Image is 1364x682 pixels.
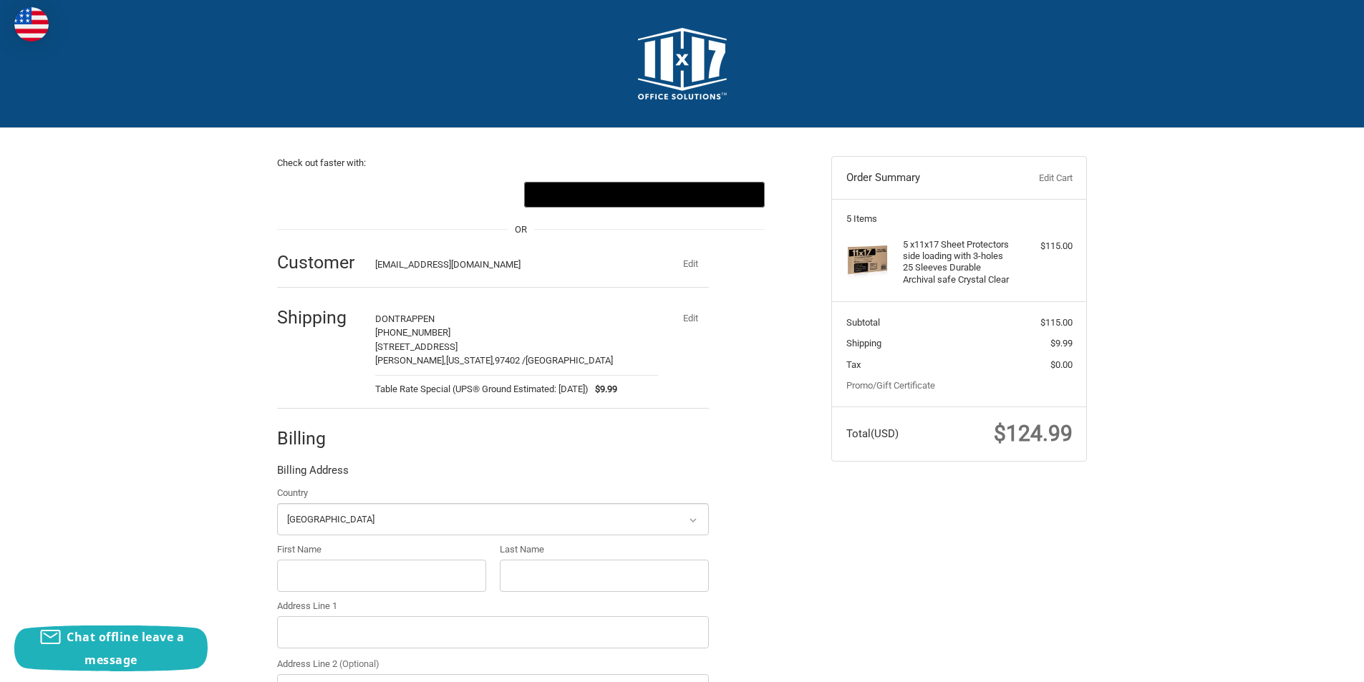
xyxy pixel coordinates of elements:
span: 97402 / [495,355,526,366]
span: [STREET_ADDRESS] [375,341,458,352]
span: $9.99 [589,382,618,396]
span: [US_STATE], [446,355,495,366]
button: Google Pay [524,182,765,208]
small: (Optional) [339,658,379,669]
span: $124.99 [994,421,1073,446]
h3: 5 Items [846,213,1073,225]
iframe: PayPal-paypal [277,182,518,208]
span: $0.00 [1050,359,1073,370]
span: Tax [846,359,861,370]
span: $115.00 [1040,317,1073,328]
span: [GEOGRAPHIC_DATA] [526,355,613,366]
div: [EMAIL_ADDRESS][DOMAIN_NAME] [375,258,644,272]
span: $9.99 [1050,338,1073,349]
label: Address Line 1 [277,599,709,613]
span: [PHONE_NUMBER] [375,327,450,338]
a: Edit Cart [1001,171,1072,185]
span: Shipping [846,338,881,349]
p: Check out faster with: [277,156,765,170]
button: Edit [672,308,709,328]
img: duty and tax information for United States [14,7,49,42]
label: Country [277,486,709,500]
button: Chat offline leave a message [14,625,208,671]
span: Subtotal [846,317,880,328]
span: DON [375,313,395,324]
span: OR [508,223,534,237]
span: Total (USD) [846,427,899,440]
span: Table Rate Special (UPS® Ground Estimated: [DATE]) [375,382,589,396]
label: Address Line 2 [277,657,709,671]
legend: Billing Address [277,462,349,485]
span: [PERSON_NAME], [375,355,446,366]
span: TRAPPEN [395,313,435,324]
button: Edit [672,254,709,274]
h2: Customer [277,251,361,273]
label: Last Name [500,542,709,557]
h3: Order Summary [846,171,1002,185]
img: 11x17.com [638,28,727,99]
h2: Billing [277,427,361,449]
h2: Shipping [277,306,361,328]
label: First Name [277,542,486,557]
a: Promo/Gift Certificate [846,380,935,391]
div: $115.00 [1016,239,1073,253]
span: Chat offline leave a message [67,629,184,668]
h4: 5 x 11x17 Sheet Protectors side loading with 3-holes 25 Sleeves Durable Archival safe Crystal Clear [903,239,1012,286]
